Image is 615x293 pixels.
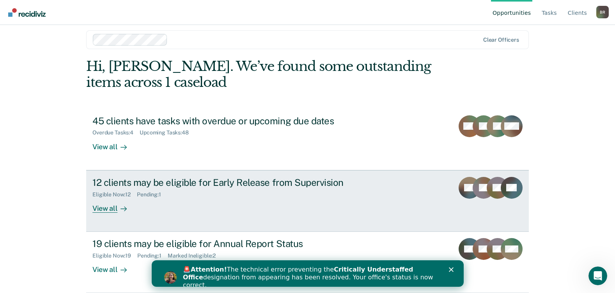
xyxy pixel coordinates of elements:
[297,7,305,12] div: Close
[39,5,75,13] b: Attention!
[92,191,137,198] div: Eligible Now : 12
[137,191,167,198] div: Pending : 1
[596,6,609,18] button: Profile dropdown button
[86,109,529,170] a: 45 clients have tasks with overdue or upcoming due datesOverdue Tasks:4Upcoming Tasks:48View all
[31,5,262,21] b: Critically Understaffed Office
[92,129,140,136] div: Overdue Tasks : 4
[92,259,136,274] div: View all
[140,129,195,136] div: Upcoming Tasks : 48
[152,260,464,287] iframe: Intercom live chat banner
[92,238,366,249] div: 19 clients may be eligible for Annual Report Status
[483,37,519,43] div: Clear officers
[92,177,366,188] div: 12 clients may be eligible for Early Release from Supervision
[86,170,529,232] a: 12 clients may be eligible for Early Release from SupervisionEligible Now:12Pending:1View all
[588,267,607,285] iframe: Intercom live chat
[92,115,366,127] div: 45 clients have tasks with overdue or upcoming due dates
[92,198,136,213] div: View all
[86,58,440,90] div: Hi, [PERSON_NAME]. We’ve found some outstanding items across 1 caseload
[8,8,46,17] img: Recidiviz
[596,6,609,18] div: B R
[92,252,137,259] div: Eligible Now : 19
[86,232,529,293] a: 19 clients may be eligible for Annual Report StatusEligible Now:19Pending:1Marked Ineligible:2Vie...
[168,252,222,259] div: Marked Ineligible : 2
[137,252,168,259] div: Pending : 1
[31,5,287,29] div: 🚨 The technical error preventing the designation from appearing has been resolved. Your office's ...
[92,136,136,151] div: View all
